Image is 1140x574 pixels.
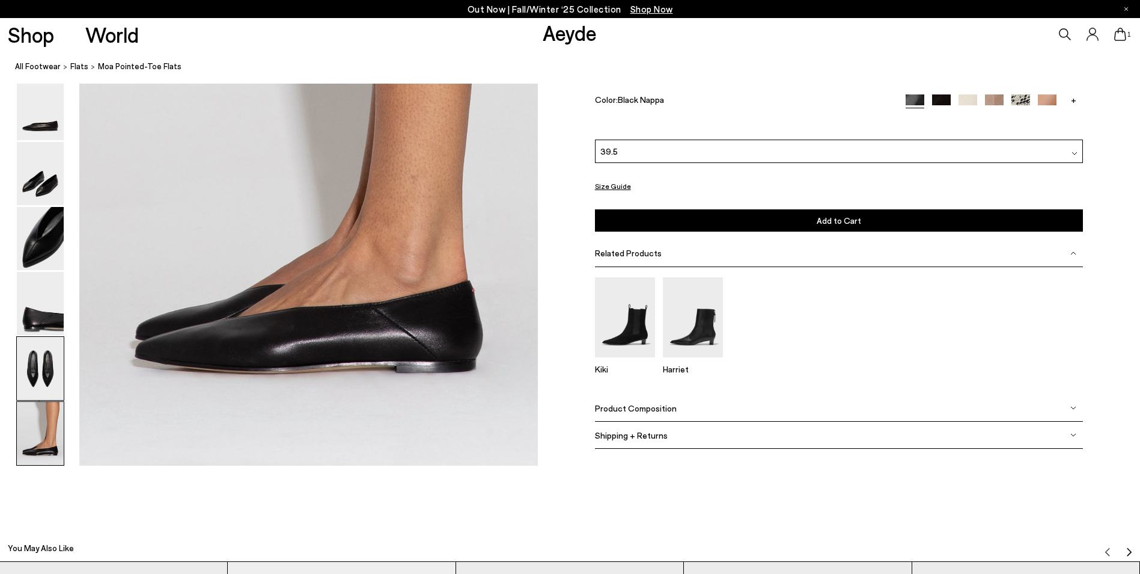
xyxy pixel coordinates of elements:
[1070,250,1076,256] img: svg%3E
[595,179,631,194] button: Size Guide
[1114,28,1126,41] a: 1
[543,20,597,45] a: Aeyde
[1124,539,1134,557] button: Next slide
[15,60,61,73] a: All Footwear
[15,51,1140,84] nav: breadcrumb
[595,94,890,108] div: Color:
[1103,548,1112,557] img: svg%3E
[17,273,64,336] img: Moa Pointed-Toe Flats - Image 4
[17,78,64,141] img: Moa Pointed-Toe Flats - Image 1
[17,403,64,466] img: Moa Pointed-Toe Flats - Image 6
[8,542,74,554] h2: You May Also Like
[595,364,655,374] p: Kiki
[663,364,723,374] p: Harriet
[595,209,1084,232] button: Add to Cart
[595,349,655,374] a: Kiki Suede Chelsea Boots Kiki
[817,215,861,226] span: Add to Cart
[1071,150,1078,156] img: svg%3E
[8,24,54,45] a: Shop
[1124,548,1134,557] img: svg%3E
[618,94,664,104] span: Black Nappa
[600,145,618,158] span: 39.5
[1126,31,1132,38] span: 1
[663,277,723,357] img: Harriet Pointed Ankle Boots
[595,277,655,357] img: Kiki Suede Chelsea Boots
[663,349,723,374] a: Harriet Pointed Ankle Boots Harriet
[1070,432,1076,438] img: svg%3E
[70,61,88,71] span: flats
[595,403,677,413] span: Product Composition
[17,338,64,401] img: Moa Pointed-Toe Flats - Image 5
[630,4,673,14] span: Navigate to /collections/new-in
[85,24,139,45] a: World
[468,2,673,17] p: Out Now | Fall/Winter ‘25 Collection
[70,60,88,73] a: flats
[98,60,181,73] span: Moa Pointed-Toe Flats
[17,208,64,271] img: Moa Pointed-Toe Flats - Image 3
[17,143,64,206] img: Moa Pointed-Toe Flats - Image 2
[1103,539,1112,557] button: Previous slide
[595,430,668,440] span: Shipping + Returns
[1064,94,1083,105] a: +
[595,248,662,258] span: Related Products
[1070,405,1076,411] img: svg%3E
